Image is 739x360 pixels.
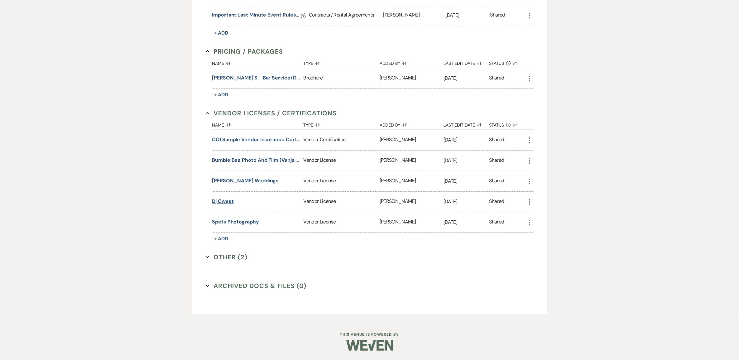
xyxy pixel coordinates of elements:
p: [DATE] [444,136,489,144]
div: Vendor Certification [303,130,379,150]
div: [PERSON_NAME] [380,192,444,212]
button: Status [489,56,526,68]
button: Dj Cwest [212,198,233,205]
span: + Add [214,30,228,36]
div: Shared [490,11,505,21]
p: [DATE] [444,177,489,185]
button: Vendor Licenses / Certifications [206,108,337,118]
button: Added By [380,118,444,130]
button: Last Edit Date [444,118,489,130]
button: + Add [212,234,230,243]
p: [DATE] [444,198,489,206]
button: Added By [380,56,444,68]
div: [PERSON_NAME] [380,171,444,191]
button: COI Sample Vendor Insurance Certificate [212,136,301,143]
p: [DATE] [444,218,489,226]
div: Shared [489,74,504,83]
div: [PERSON_NAME] [380,68,444,89]
div: Contracts / Rental Agreements [309,5,383,27]
img: Weven Logo [346,334,393,356]
button: Type [303,118,379,130]
div: Shared [489,218,504,227]
button: [PERSON_NAME] Weddings [212,177,279,185]
button: + Add [212,29,230,37]
button: Status [489,118,526,130]
button: Other (2) [206,252,247,262]
a: Important Last Minute Event Rules/Acknowledgment [212,11,301,21]
div: Shared [489,156,504,165]
button: [PERSON_NAME]'s - Bar service/delivery/set-up [212,74,301,82]
button: Archived Docs & Files (0) [206,281,306,290]
button: Name [212,56,303,68]
button: Pricing / Packages [206,47,283,56]
button: Last Edit Date [444,56,489,68]
button: Type [303,56,379,68]
span: + Add [214,235,228,242]
div: [PERSON_NAME] [380,212,444,233]
div: Shared [489,136,504,144]
div: [PERSON_NAME] [380,130,444,150]
span: + Add [214,91,228,98]
p: [DATE] [446,11,490,19]
button: Spets Photography [212,218,259,226]
div: Vendor License [303,212,379,233]
div: Brochure [303,68,379,89]
div: Vendor License [303,151,379,171]
button: Bumble Bee Photo and Film (Vanja & [PERSON_NAME]) [212,156,301,164]
span: Status [489,61,504,65]
button: Name [212,118,303,130]
div: Shared [489,198,504,206]
div: [PERSON_NAME] [383,5,445,27]
span: Status [489,123,504,127]
p: [DATE] [444,156,489,165]
p: [DATE] [444,74,489,82]
div: [PERSON_NAME] [380,151,444,171]
div: Vendor License [303,171,379,191]
div: Shared [489,177,504,185]
div: Vendor License [303,192,379,212]
button: + Add [212,90,230,99]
